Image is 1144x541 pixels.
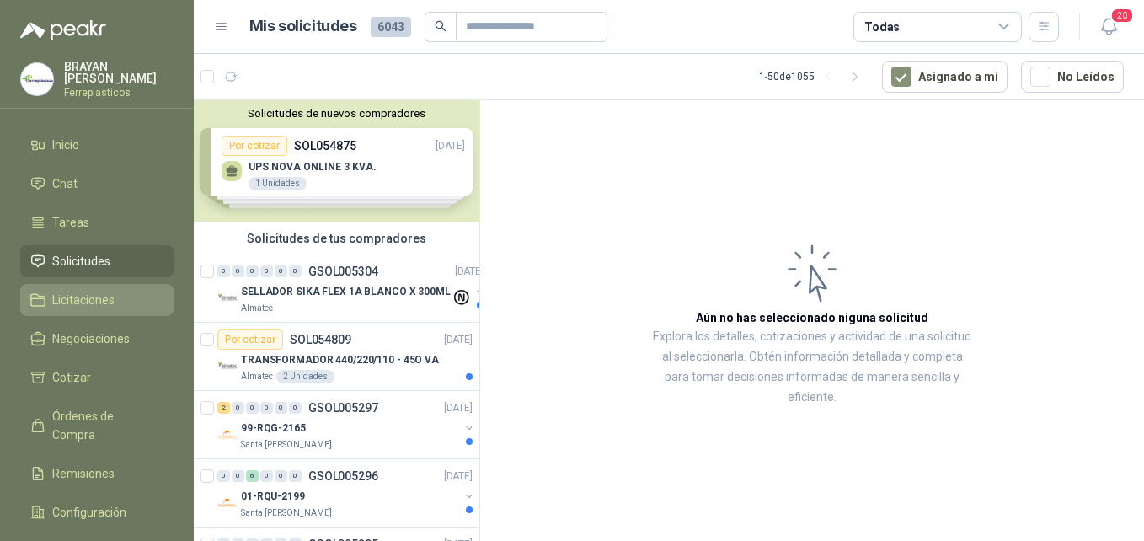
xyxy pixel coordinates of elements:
span: 6043 [371,17,411,37]
a: Negociaciones [20,323,174,355]
a: Solicitudes [20,245,174,277]
span: Tareas [52,213,89,232]
div: Solicitudes de nuevos compradoresPor cotizarSOL054875[DATE] UPS NOVA ONLINE 3 KVA.1 UnidadesPor c... [194,100,479,222]
button: No Leídos [1021,61,1124,93]
h1: Mis solicitudes [249,14,357,39]
a: Chat [20,168,174,200]
p: Ferreplasticos [64,88,174,98]
span: Solicitudes [52,252,110,270]
div: 0 [246,265,259,277]
div: 6 [246,470,259,482]
span: Chat [52,174,78,193]
span: Órdenes de Compra [52,407,158,444]
button: Solicitudes de nuevos compradores [200,107,473,120]
img: Company Logo [217,425,238,445]
div: Todas [864,18,900,36]
span: Inicio [52,136,79,154]
span: 20 [1110,8,1134,24]
a: Por cotizarSOL054809[DATE] Company LogoTRANSFORMADOR 440/220/110 - 45O VAAlmatec2 Unidades [194,323,479,391]
div: 0 [275,470,287,482]
p: Almatec [241,302,273,315]
p: SELLADOR SIKA FLEX 1A BLANCO X 300ML [241,284,451,300]
a: Remisiones [20,458,174,490]
h3: Aún no has seleccionado niguna solicitud [696,308,928,327]
div: 0 [260,470,273,482]
div: 0 [232,470,244,482]
button: Asignado a mi [882,61,1008,93]
p: GSOL005296 [308,470,378,482]
button: 20 [1093,12,1124,42]
p: GSOL005297 [308,402,378,414]
p: Santa [PERSON_NAME] [241,506,332,520]
a: Cotizar [20,362,174,394]
div: 0 [232,265,244,277]
p: Explora los detalles, cotizaciones y actividad de una solicitud al seleccionarla. Obtén informaci... [649,327,976,408]
img: Company Logo [21,63,53,95]
span: Licitaciones [52,291,115,309]
span: Cotizar [52,368,91,387]
div: 0 [246,402,259,414]
p: BRAYAN [PERSON_NAME] [64,61,174,84]
a: Licitaciones [20,284,174,316]
div: Solicitudes de tus compradores [194,222,479,254]
div: 0 [275,402,287,414]
div: 0 [289,265,302,277]
a: Configuración [20,496,174,528]
div: 0 [260,265,273,277]
img: Company Logo [217,288,238,308]
p: [DATE] [444,332,473,348]
a: 0 0 0 0 0 0 GSOL005304[DATE] Company LogoSELLADOR SIKA FLEX 1A BLANCO X 300MLAlmatec [217,261,487,315]
div: 0 [289,402,302,414]
img: Company Logo [217,493,238,513]
div: 1 - 50 de 1055 [759,63,869,90]
p: TRANSFORMADOR 440/220/110 - 45O VA [241,352,439,368]
div: 0 [260,402,273,414]
p: SOL054809 [290,334,351,345]
span: search [435,20,446,32]
div: 0 [217,470,230,482]
p: Almatec [241,370,273,383]
a: 0 0 6 0 0 0 GSOL005296[DATE] Company Logo01-RQU-2199Santa [PERSON_NAME] [217,466,476,520]
p: [DATE] [444,469,473,485]
div: Por cotizar [217,329,283,350]
p: Santa [PERSON_NAME] [241,438,332,452]
span: Configuración [52,503,126,522]
img: Company Logo [217,356,238,377]
p: [DATE] [444,400,473,416]
p: [DATE] [455,264,484,280]
span: Negociaciones [52,329,130,348]
div: 0 [217,265,230,277]
p: GSOL005304 [308,265,378,277]
p: 01-RQU-2199 [241,489,305,505]
div: 2 [217,402,230,414]
div: 0 [232,402,244,414]
span: Remisiones [52,464,115,483]
p: 99-RQG-2165 [241,420,306,437]
a: Órdenes de Compra [20,400,174,451]
a: 2 0 0 0 0 0 GSOL005297[DATE] Company Logo99-RQG-2165Santa [PERSON_NAME] [217,398,476,452]
img: Logo peakr [20,20,106,40]
a: Inicio [20,129,174,161]
a: Tareas [20,206,174,238]
div: 0 [275,265,287,277]
div: 0 [289,470,302,482]
div: 2 Unidades [276,370,334,383]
